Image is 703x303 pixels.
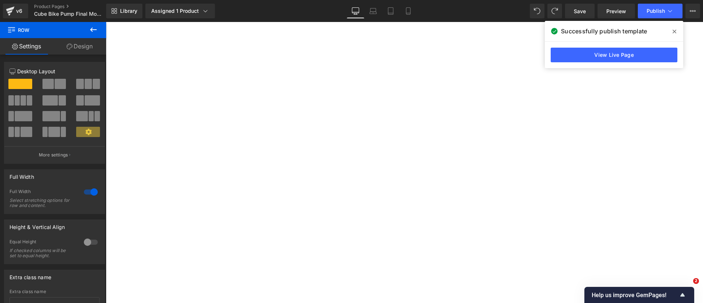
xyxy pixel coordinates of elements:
[151,7,209,15] div: Assigned 1 Product
[10,239,77,247] div: Equal Height
[551,48,677,62] a: View Live Page
[10,220,65,230] div: Height & Vertical Align
[574,7,586,15] span: Save
[10,198,75,208] div: Select stretching options for row and content.
[10,67,100,75] p: Desktop Layout
[592,292,678,299] span: Help us improve GemPages!
[7,22,81,38] span: Row
[3,4,28,18] a: v6
[53,38,106,55] a: Design
[34,11,104,17] span: Cube Bike Pump Final Models
[382,4,399,18] a: Tablet
[592,291,687,299] button: Show survey - Help us improve GemPages!
[647,8,665,14] span: Publish
[638,4,682,18] button: Publish
[15,6,24,16] div: v6
[598,4,635,18] a: Preview
[693,278,699,284] span: 2
[4,146,105,163] button: More settings
[10,248,75,258] div: If checked columns will be set to equal height.
[685,4,700,18] button: More
[399,4,417,18] a: Mobile
[39,152,68,158] p: More settings
[120,8,137,14] span: Library
[530,4,544,18] button: Undo
[606,7,626,15] span: Preview
[678,278,696,296] iframe: Intercom live chat
[347,4,364,18] a: Desktop
[547,4,562,18] button: Redo
[10,189,77,196] div: Full Width
[561,27,647,36] span: Successfully publish template
[10,170,34,180] div: Full Width
[106,4,142,18] a: New Library
[34,4,118,10] a: Product Pages
[10,289,100,294] div: Extra class name
[364,4,382,18] a: Laptop
[10,270,51,280] div: Extra class name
